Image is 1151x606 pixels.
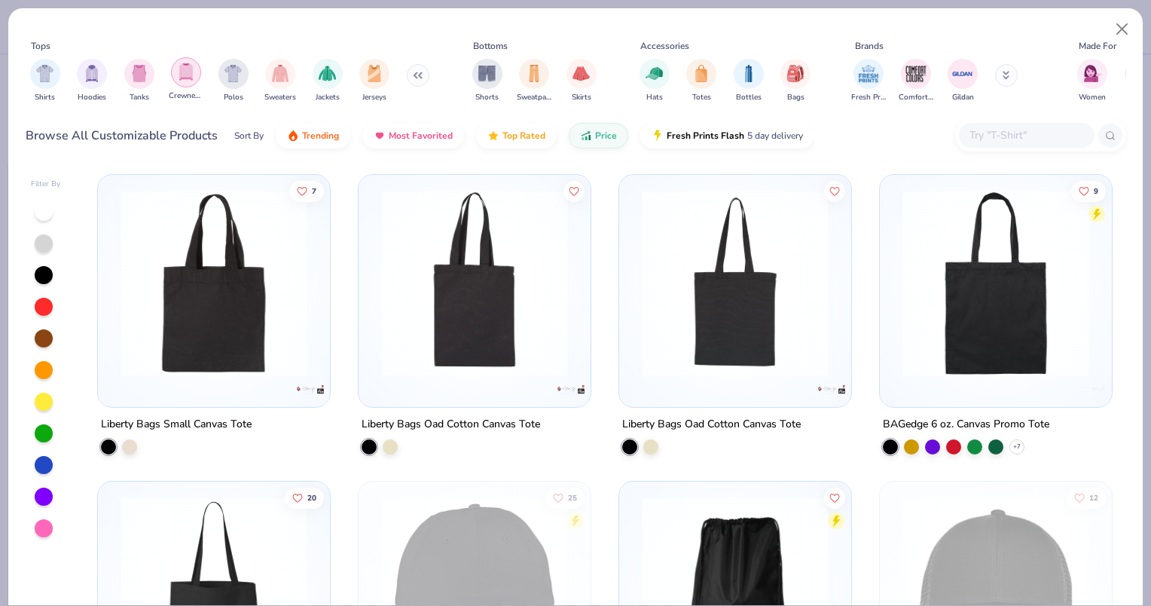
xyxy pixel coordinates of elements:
[374,130,386,142] img: most_fav.gif
[780,59,811,103] div: filter for Bags
[899,92,933,103] span: Comfort Colors
[622,415,801,434] div: Liberty Bags Oad Cotton Canvas Tote
[362,123,464,148] button: Most Favorited
[857,63,880,85] img: Fresh Prints Image
[734,59,764,103] button: filter button
[1108,15,1137,44] button: Close
[131,65,148,82] img: Tanks Image
[787,65,804,82] img: Bags Image
[851,92,886,103] span: Fresh Prints
[359,59,389,103] button: filter button
[362,415,540,434] div: Liberty Bags Oad Cotton Canvas Tote
[1079,39,1116,53] div: Made For
[517,92,551,103] span: Sweatpants
[526,65,542,82] img: Sweatpants Image
[475,92,499,103] span: Shorts
[952,92,974,103] span: Gildan
[374,190,575,377] img: 023b2e3e-e657-4517-9626-d9b1eed8d70c
[851,59,886,103] button: filter button
[478,65,496,82] img: Shorts Image
[472,59,502,103] div: filter for Shorts
[895,190,1097,377] img: 27b5c7c3-e969-429a-aedd-a97ddab816ce
[77,59,107,103] div: filter for Hoodies
[313,59,343,103] button: filter button
[224,65,242,82] img: Polos Image
[473,39,508,53] div: Bottoms
[487,130,499,142] img: TopRated.gif
[169,57,203,102] div: filter for Crewnecks
[302,130,339,142] span: Trending
[640,59,670,103] div: filter for Hats
[566,59,597,103] div: filter for Skirts
[178,63,194,81] img: Crewnecks Image
[276,123,350,148] button: Trending
[124,59,154,103] div: filter for Tanks
[78,92,106,103] span: Hoodies
[316,92,340,103] span: Jackets
[264,59,296,103] button: filter button
[362,92,386,103] span: Jerseys
[545,487,585,508] button: Like
[566,59,597,103] button: filter button
[572,65,590,82] img: Skirts Image
[319,65,336,82] img: Jackets Image
[1071,180,1106,201] button: Like
[734,59,764,103] div: filter for Bottles
[389,130,453,142] span: Most Favorited
[502,130,545,142] span: Top Rated
[646,65,663,82] img: Hats Image
[517,59,551,103] div: filter for Sweatpants
[31,179,61,190] div: Filter By
[883,415,1049,434] div: BAGedge 6 oz. Canvas Promo Tote
[572,92,591,103] span: Skirts
[313,187,317,194] span: 7
[640,59,670,103] button: filter button
[951,63,974,85] img: Gildan Image
[218,59,249,103] button: filter button
[218,59,249,103] div: filter for Polos
[476,123,557,148] button: Top Rated
[36,65,53,82] img: Shirts Image
[855,39,884,53] div: Brands
[824,180,845,201] button: Like
[652,130,664,142] img: flash.gif
[692,92,711,103] span: Totes
[640,39,689,53] div: Accessories
[472,59,502,103] button: filter button
[35,92,55,103] span: Shirts
[1079,92,1106,103] span: Women
[224,92,243,103] span: Polos
[308,494,317,501] span: 20
[780,59,811,103] button: filter button
[30,59,60,103] div: filter for Shirts
[787,92,804,103] span: Bags
[817,375,847,405] img: Liberty Bags logo
[740,65,757,82] img: Bottles Image
[31,39,50,53] div: Tops
[1076,375,1107,405] img: BAGedge logo
[736,92,762,103] span: Bottles
[686,59,716,103] div: filter for Totes
[124,59,154,103] button: filter button
[667,130,744,142] span: Fresh Prints Flash
[169,59,203,103] button: filter button
[905,63,927,85] img: Comfort Colors Image
[1077,59,1107,103] div: filter for Women
[899,59,933,103] div: filter for Comfort Colors
[101,415,252,434] div: Liberty Bags Small Canvas Tote
[313,59,343,103] div: filter for Jackets
[30,59,60,103] button: filter button
[948,59,978,103] div: filter for Gildan
[130,92,149,103] span: Tanks
[640,123,814,148] button: Fresh Prints Flash5 day delivery
[686,59,716,103] button: filter button
[1067,487,1106,508] button: Like
[968,127,1084,144] input: Try "T-Shirt"
[234,129,264,142] div: Sort By
[1094,187,1098,194] span: 9
[264,59,296,103] div: filter for Sweaters
[366,65,383,82] img: Jerseys Image
[1089,494,1098,501] span: 12
[634,190,836,377] img: a7608796-320d-4956-a187-f66b2e1ba5bf
[285,487,325,508] button: Like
